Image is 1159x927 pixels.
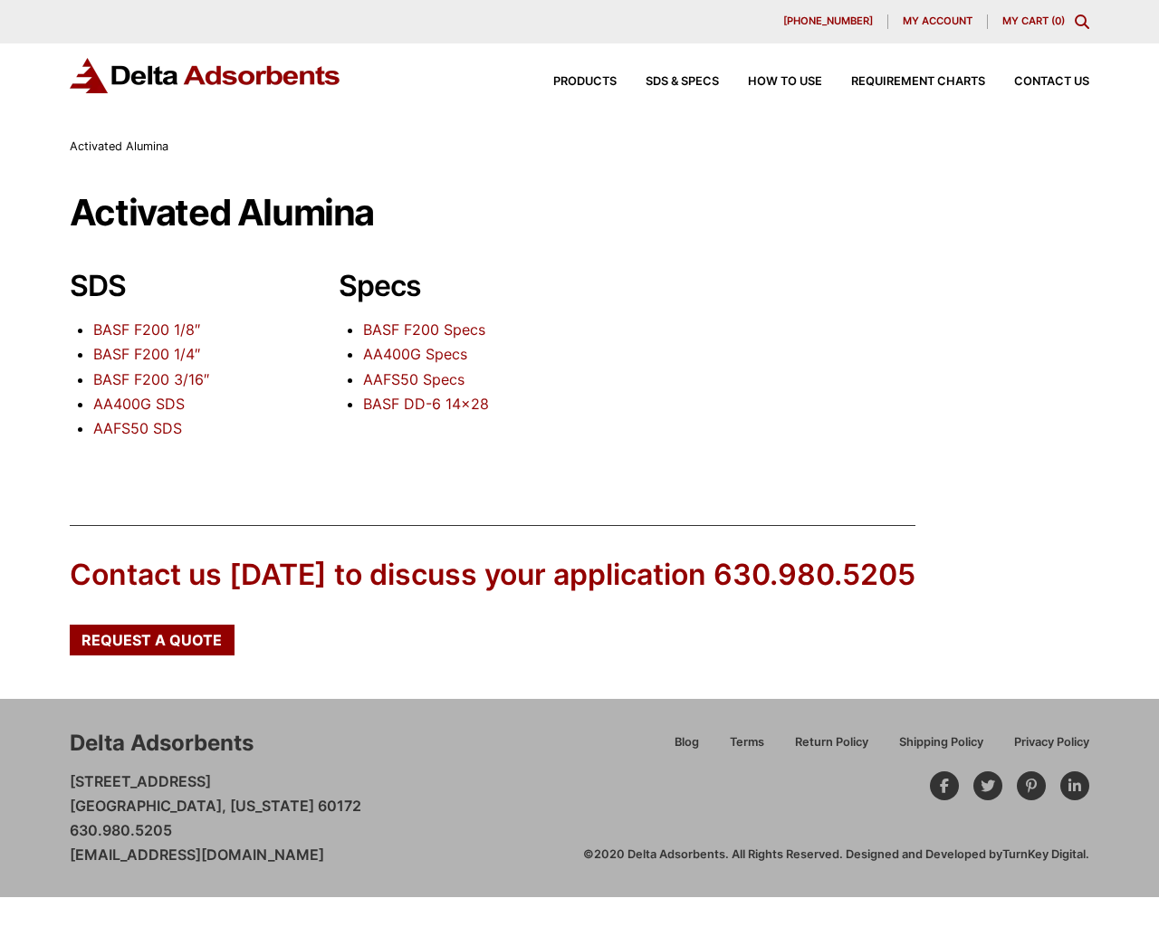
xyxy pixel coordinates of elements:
[999,732,1089,764] a: Privacy Policy
[70,769,361,868] p: [STREET_ADDRESS] [GEOGRAPHIC_DATA], [US_STATE] 60172 630.980.5205
[719,76,822,88] a: How to Use
[70,555,915,596] div: Contact us [DATE] to discuss your application 630.980.5205
[553,76,617,88] span: Products
[1014,76,1089,88] span: Contact Us
[714,732,780,764] a: Terms
[363,345,467,363] a: AA400G Specs
[363,370,465,388] a: AAFS50 Specs
[93,345,200,363] a: BASF F200 1/4″
[888,14,988,29] a: My account
[795,737,868,749] span: Return Policy
[617,76,719,88] a: SDS & SPECS
[93,320,200,339] a: BASF F200 1/8″
[780,732,884,764] a: Return Policy
[339,269,551,303] h2: Specs
[730,737,764,749] span: Terms
[70,846,324,864] a: [EMAIL_ADDRESS][DOMAIN_NAME]
[70,625,235,655] a: Request a Quote
[769,14,888,29] a: [PHONE_NUMBER]
[675,737,699,749] span: Blog
[851,76,985,88] span: Requirement Charts
[783,16,873,26] span: [PHONE_NUMBER]
[363,320,485,339] a: BASF F200 Specs
[1055,14,1061,27] span: 0
[985,76,1089,88] a: Contact Us
[1002,847,1086,861] a: TurnKey Digital
[524,76,617,88] a: Products
[93,395,185,413] a: AA400G SDS
[1002,14,1065,27] a: My Cart (0)
[81,633,222,647] span: Request a Quote
[70,193,1089,233] h1: Activated Alumina
[659,732,714,764] a: Blog
[363,395,489,413] a: BASF DD-6 14×28
[583,846,1089,863] div: ©2020 Delta Adsorbents. All Rights Reserved. Designed and Developed by .
[903,16,972,26] span: My account
[899,737,983,749] span: Shipping Policy
[884,732,999,764] a: Shipping Policy
[93,370,209,388] a: BASF F200 3/16″
[646,76,719,88] span: SDS & SPECS
[1014,737,1089,749] span: Privacy Policy
[93,419,182,437] a: AAFS50 SDS
[1075,14,1089,29] div: Toggle Modal Content
[748,76,822,88] span: How to Use
[70,139,168,153] span: Activated Alumina
[70,58,341,93] img: Delta Adsorbents
[70,728,254,759] div: Delta Adsorbents
[70,269,282,303] h2: SDS
[822,76,985,88] a: Requirement Charts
